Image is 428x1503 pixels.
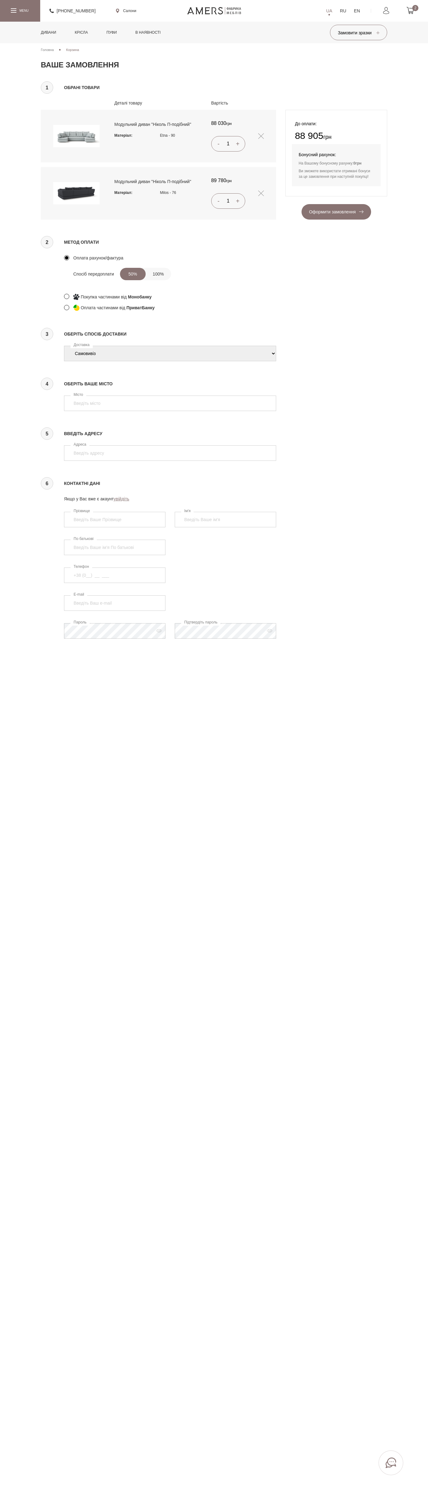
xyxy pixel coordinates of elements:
label: Доставка [71,342,93,348]
input: Введіть адресу [64,445,276,461]
label: 100% [146,268,171,280]
span: Монобанку [128,293,152,301]
label: Підтвердіть пароль [181,619,220,626]
span: Оберіть ваше місто [64,380,276,388]
span: Замовити зразки [338,30,379,35]
a: EN [354,7,360,15]
span: Метод оплати [64,238,276,246]
p: Модульний диван "Ніколь П-подібний" [114,121,196,128]
span: Контактні дані [64,479,276,487]
p: На Вашому бонусному рахунку: [299,161,374,166]
input: Введіть Ваше ім'я [175,512,276,527]
span: Покупка частинами від [81,293,127,301]
span: 2 [41,236,53,248]
p: До оплати: [295,120,378,127]
span: Оплата рахунок/фактура [73,254,123,262]
span: 0 [353,161,356,165]
button: - [214,196,223,206]
input: Введіть Ваше ім'я По батькові [64,540,165,555]
span: Etna - 90 [160,133,175,138]
img: 2424_m_1.jpg [53,121,100,152]
label: Місто [71,392,86,398]
button: - [214,139,223,148]
span: Матеріал: [114,133,132,138]
label: Ім'я [181,508,194,514]
span: Введіть адресу [64,430,276,438]
button: + [233,196,242,206]
p: Якщо у Вас вже є акаунт [64,495,276,503]
input: Введіть Ваше Прізвище [64,512,165,527]
label: 50% [120,268,146,280]
span: 6 [41,477,53,490]
span: Milos - 76 [160,191,176,195]
a: UA [326,7,332,15]
span: Головна [41,48,54,52]
span: ПриватБанку [126,304,155,311]
span: Обрані товари [41,83,276,92]
a: Дивани [36,22,61,43]
input: +38 (0__) __ ___ [64,567,165,583]
span: 2 [412,5,418,11]
span: 3 [41,328,53,340]
span: Оформити замовлення [309,209,363,214]
span: Деталі товару [114,99,196,107]
span: Оплата частинами від [81,304,125,311]
button: Замовити зразки [330,25,387,40]
span: 5 [41,427,53,440]
button: Оформити замовлення [302,204,371,220]
span: 1 [227,198,229,204]
a: Головна [41,47,54,53]
span: грн [211,121,264,126]
a: в наявності [131,22,165,43]
input: Введіть місто [64,396,276,411]
label: Телефон [71,563,92,570]
span: грн [211,178,264,183]
a: RU [340,7,346,15]
a: [PHONE_NUMBER] [49,7,96,15]
span: 1 [41,81,53,94]
span: 89 780 [211,178,226,183]
h1: Ваше замовлення [41,60,387,70]
span: 4 [41,378,53,390]
span: грн [295,131,378,141]
span: Матеріал: [114,191,132,195]
p: Спосіб передоплати [73,270,114,278]
p: Модульний диван "Ніколь П-подібний" [114,178,196,185]
label: Прізвище [71,508,93,514]
label: Адреса [71,441,89,448]
span: 88 030 [211,121,226,126]
span: Вартість [211,99,264,107]
label: Пароль [71,619,90,626]
a: Крісла [70,22,92,43]
label: По батькові [71,536,97,542]
span: Бонусний рахунок: [299,151,374,158]
span: 1 [227,141,229,147]
span: 88 905 [295,131,323,141]
p: Ви зможете використати отримані бонуси за це замовлення при наступній покупці! [299,168,374,179]
input: Введіть Ваш e-mail [64,595,165,611]
a: увійдіть [114,496,129,501]
a: Салони [116,8,136,14]
label: E-mail [71,591,87,598]
b: грн [353,161,362,165]
img: 2448_m_3.jpg [53,178,100,209]
span: Оберіть спосіб доставки [64,330,276,338]
a: Пуфи [102,22,122,43]
button: + [233,139,242,148]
